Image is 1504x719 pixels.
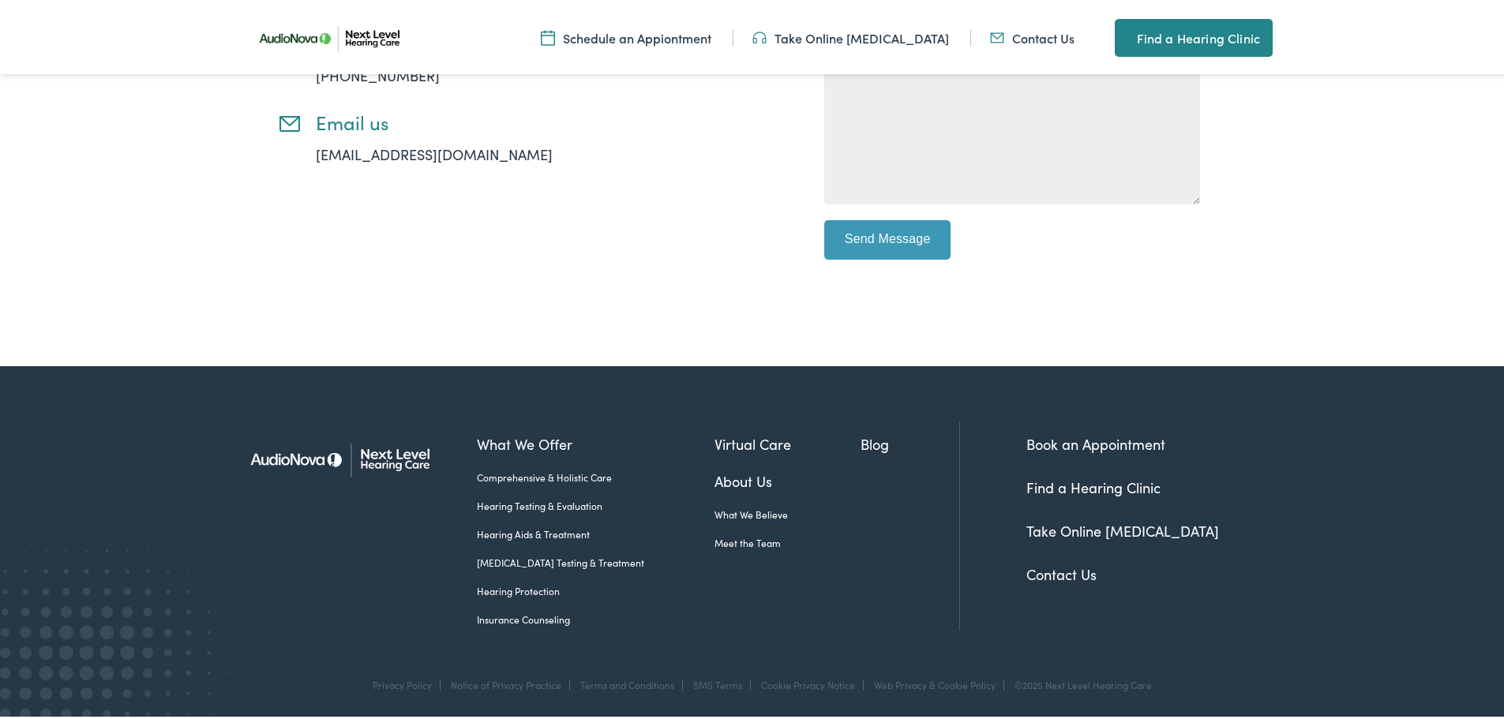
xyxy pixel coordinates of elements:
a: Find a Hearing Clinic [1115,16,1273,54]
a: Take Online [MEDICAL_DATA] [1026,518,1219,537]
a: Schedule an Appiontment [541,26,711,43]
a: Comprehensive & Holistic Care [477,467,714,481]
a: Meet the Team [714,533,861,547]
a: Hearing Testing & Evaluation [477,496,714,510]
a: Book an Appointment [1026,431,1165,451]
h3: Email us [316,108,718,131]
a: Web Privacy & Cookie Policy [874,675,996,688]
a: Contact Us [1026,561,1097,581]
a: Hearing Aids & Treatment [477,524,714,538]
a: [PHONE_NUMBER] [316,62,440,82]
a: Cookie Privacy Notice [761,675,855,688]
a: Virtual Care [714,430,861,451]
a: Take Online [MEDICAL_DATA] [752,26,949,43]
div: ©2025 Next Level Hearing Care [1007,676,1152,687]
img: Next Level Hearing Care [237,418,454,495]
a: Privacy Policy [373,675,432,688]
a: What We Offer [477,430,714,451]
img: Calendar icon representing the ability to schedule a hearing test or hearing aid appointment at N... [541,26,555,43]
a: Hearing Protection [477,581,714,595]
a: [EMAIL_ADDRESS][DOMAIN_NAME] [316,141,553,161]
a: Find a Hearing Clinic [1026,474,1161,494]
img: An icon symbolizing headphones, colored in teal, suggests audio-related services or features. [752,26,767,43]
a: SMS Terms [693,675,742,688]
a: Contact Us [990,26,1075,43]
a: Insurance Counseling [477,609,714,624]
a: [MEDICAL_DATA] Testing & Treatment [477,552,714,567]
img: A map pin icon in teal indicates location-related features or services. [1115,25,1129,44]
a: About Us [714,467,861,489]
input: Send Message [824,217,951,257]
a: Terms and Conditions [580,675,674,688]
a: Notice of Privacy Practice [451,675,561,688]
a: Blog [861,430,959,451]
a: What We Believe [714,504,861,519]
img: An icon representing mail communication is presented in a unique teal color. [990,26,1004,43]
